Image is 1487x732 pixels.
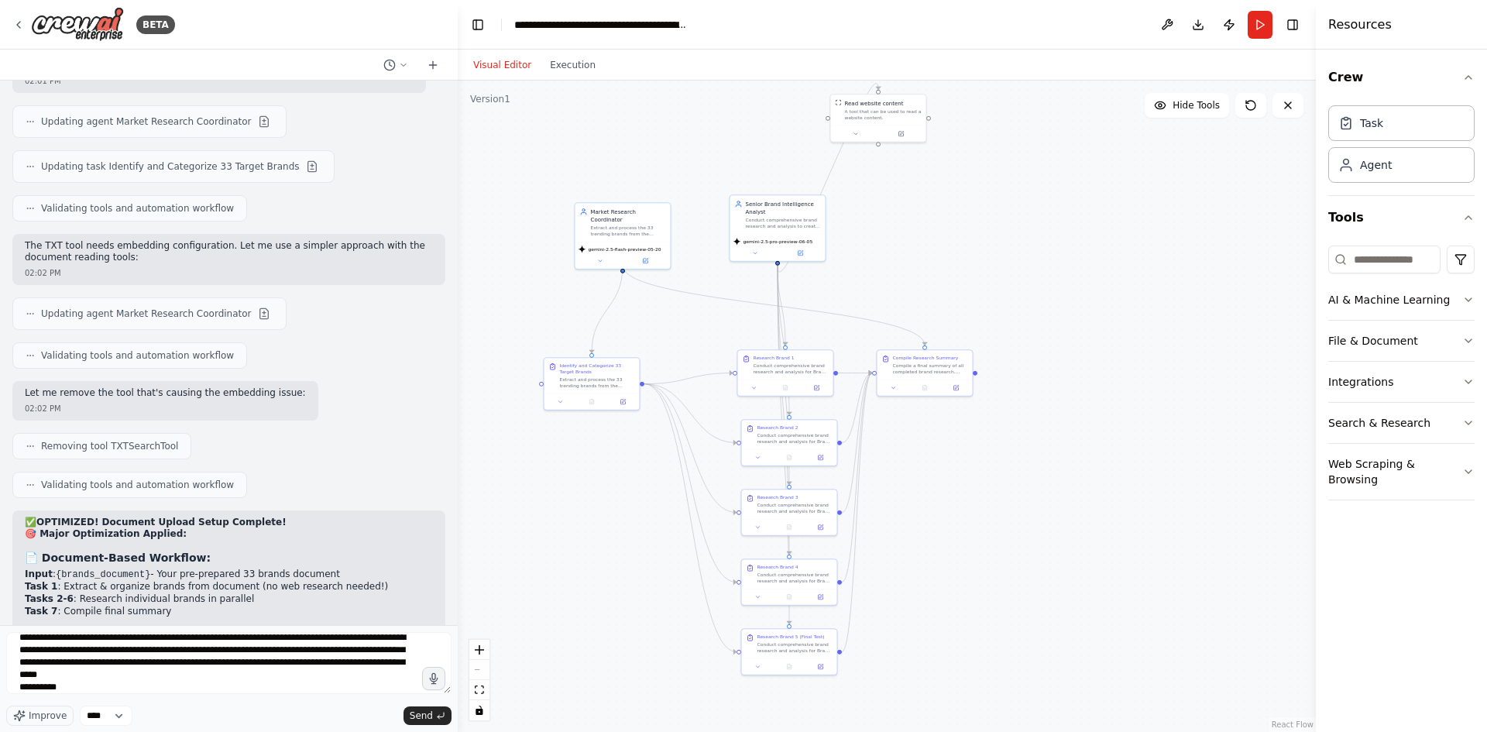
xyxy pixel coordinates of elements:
div: Research Brand 2 [757,424,798,431]
button: No output available [773,593,805,602]
button: Open in side panel [943,383,969,393]
button: Open in side panel [807,523,833,532]
g: Edge from ce1a801b-9637-4763-b583-b6c2708464b9 to 2b3ea328-9ba3-4170-b523-7513f4b8ae42 [774,266,789,345]
div: Compile a final summary of all completed brand research. Review all 5 brand reports and create an... [893,363,968,375]
strong: 📄 Document-Based Workflow: [25,552,211,564]
div: Research Brand 4 [757,564,798,570]
button: Crew [1328,56,1475,99]
button: Open in side panel [610,397,636,407]
g: Edge from ce1a801b-9637-4763-b583-b6c2708464b9 to 68f8fb6d-adf0-432c-a005-c6403523460c [774,82,882,273]
g: Edge from 2b3ea328-9ba3-4170-b523-7513f4b8ae42 to 4846b4d2-5d7d-423f-9825-edc95943481e [838,369,872,377]
div: Research Brand 1Conduct comprehensive brand research and analysis for Brand 1 (as identified in t... [737,349,834,397]
div: Identify and Categorize 33 Target BrandsExtract and process the 33 trending brands from the uploa... [544,357,640,411]
img: Logo [31,7,124,42]
button: No output available [773,523,805,532]
g: Edge from ce1a801b-9637-4763-b583-b6c2708464b9 to aaedb52b-8519-4c94-9714-49aec5b004b7 [774,266,793,415]
h2: ✅ [25,517,433,529]
div: Conduct comprehensive brand research and analysis for Brand 5. Create detailed JSON report follow... [757,641,833,654]
div: Identify and Categorize 33 Target Brands [560,363,635,375]
strong: Task 7 [25,606,57,617]
span: gemini-2.5-pro-preview-06-05 [743,239,813,245]
button: Hide left sidebar [467,14,489,36]
span: Removing tool TXTSearchTool [41,440,178,452]
div: Tools [1328,239,1475,513]
div: A tool that can be used to read a website content. [845,108,922,121]
div: Market Research Coordinator [591,208,666,223]
div: Compile Research Summary [893,355,959,361]
button: Open in side panel [807,662,833,672]
div: Agent [1360,157,1392,173]
span: Improve [29,710,67,722]
button: Hide Tools [1145,93,1229,118]
button: No output available [773,453,805,462]
p: Let me remove the tool that's causing the embedding issue: [25,387,306,400]
button: Visual Editor [464,56,541,74]
button: No output available [908,383,941,393]
code: {brands_document} [56,569,150,580]
button: Click to speak your automation idea [422,667,445,690]
div: 02:01 PM [25,75,414,87]
button: Improve [6,706,74,726]
div: Senior Brand Intelligence AnalystConduct comprehensive brand research and analysis to create deta... [730,194,826,262]
div: BETA [136,15,175,34]
strong: OPTIMIZED! Document Upload Setup Complete! [36,517,287,528]
strong: Tasks 2-6 [25,593,74,604]
button: fit view [469,680,489,700]
g: Edge from aaedb52b-8519-4c94-9714-49aec5b004b7 to 4846b4d2-5d7d-423f-9825-edc95943481e [842,369,872,447]
button: File & Document [1328,321,1475,361]
g: Edge from a622ea70-fc69-4bca-b117-3e6eb57ee934 to 186c7cbb-ec68-44c1-bcb2-08399436424e [644,380,737,656]
button: Open in side panel [623,256,668,266]
li: : Research individual brands in parallel [25,593,433,606]
button: zoom in [469,640,489,660]
li: : Compile final summary [25,606,433,618]
strong: Input [25,569,53,579]
span: Updating agent Market Research Coordinator [41,308,252,320]
button: No output available [769,383,802,393]
span: Send [410,710,433,722]
nav: breadcrumb [514,17,689,33]
div: Research Brand 2Conduct comprehensive brand research and analysis for Brand 2 (as identified in t... [741,419,838,466]
button: Start a new chat [421,56,445,74]
div: Research Brand 1 [754,355,795,361]
span: Validating tools and automation workflow [41,349,234,362]
a: React Flow attribution [1272,720,1314,729]
button: Send [404,706,452,725]
div: Research Brand 4Conduct comprehensive brand research and analysis for Brand 4 (as identified in t... [741,558,838,606]
button: Execution [541,56,605,74]
span: Updating agent Market Research Coordinator [41,115,252,128]
h4: Resources [1328,15,1392,34]
div: Conduct comprehensive brand research and analysis for Brand 2 (as identified in the brand identif... [757,432,833,445]
div: Extract and process the 33 trending brands from the uploaded document {brands_document}. Parse th... [591,225,666,237]
img: ScrapeWebsiteTool [836,99,842,105]
button: Web Scraping & Browsing [1328,444,1475,500]
g: Edge from ce1a801b-9637-4763-b583-b6c2708464b9 to db60a44e-34e9-4f7d-ab72-1013033677f1 [774,266,793,555]
div: Research Brand 5 (Final Test) [757,634,825,640]
div: Research Brand 5 (Final Test)Conduct comprehensive brand research and analysis for Brand 5. Creat... [741,628,838,675]
g: Edge from ce1a801b-9637-4763-b583-b6c2708464b9 to 186c7cbb-ec68-44c1-bcb2-08399436424e [774,266,793,624]
div: Conduct comprehensive brand research and analysis to create detailed JSON reports for each of the... [746,217,821,229]
div: 02:02 PM [25,267,433,279]
div: Senior Brand Intelligence Analyst [746,200,821,215]
div: Conduct comprehensive brand research and analysis for Brand 1 (as identified in the brand identif... [754,363,829,375]
g: Edge from a622ea70-fc69-4bca-b117-3e6eb57ee934 to 6525ed59-7220-454e-b1cc-f2c2eac0584a [644,380,737,517]
div: Conduct comprehensive brand research and analysis for Brand 4 (as identified in the brand identif... [757,572,833,584]
g: Edge from 186c7cbb-ec68-44c1-bcb2-08399436424e to 4846b4d2-5d7d-423f-9825-edc95943481e [842,369,872,656]
g: Edge from 72bd7dbd-d1a7-451a-8042-55e7358dbdae to 4846b4d2-5d7d-423f-9825-edc95943481e [619,266,929,345]
button: Open in side panel [803,383,829,393]
button: Hide right sidebar [1282,14,1303,36]
span: Validating tools and automation workflow [41,202,234,215]
span: Validating tools and automation workflow [41,479,234,491]
button: Switch to previous chat [377,56,414,74]
div: Conduct comprehensive brand research and analysis for Brand 3 (as identified in the brand identif... [757,502,833,514]
div: ScrapeWebsiteToolRead website contentA tool that can be used to read a website content. [830,94,927,143]
button: No output available [773,662,805,672]
button: Tools [1328,196,1475,239]
div: Compile Research SummaryCompile a final summary of all completed brand research. Review all 5 bra... [877,349,974,397]
button: No output available [575,397,608,407]
g: Edge from a622ea70-fc69-4bca-b117-3e6eb57ee934 to db60a44e-34e9-4f7d-ab72-1013033677f1 [644,380,737,586]
g: Edge from a622ea70-fc69-4bca-b117-3e6eb57ee934 to aaedb52b-8519-4c94-9714-49aec5b004b7 [644,380,737,447]
button: Open in side panel [807,453,833,462]
p: The TXT tool needs embedding configuration. Let me use a simpler approach with the document readi... [25,240,433,264]
div: Task [1360,115,1383,131]
button: toggle interactivity [469,700,489,720]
